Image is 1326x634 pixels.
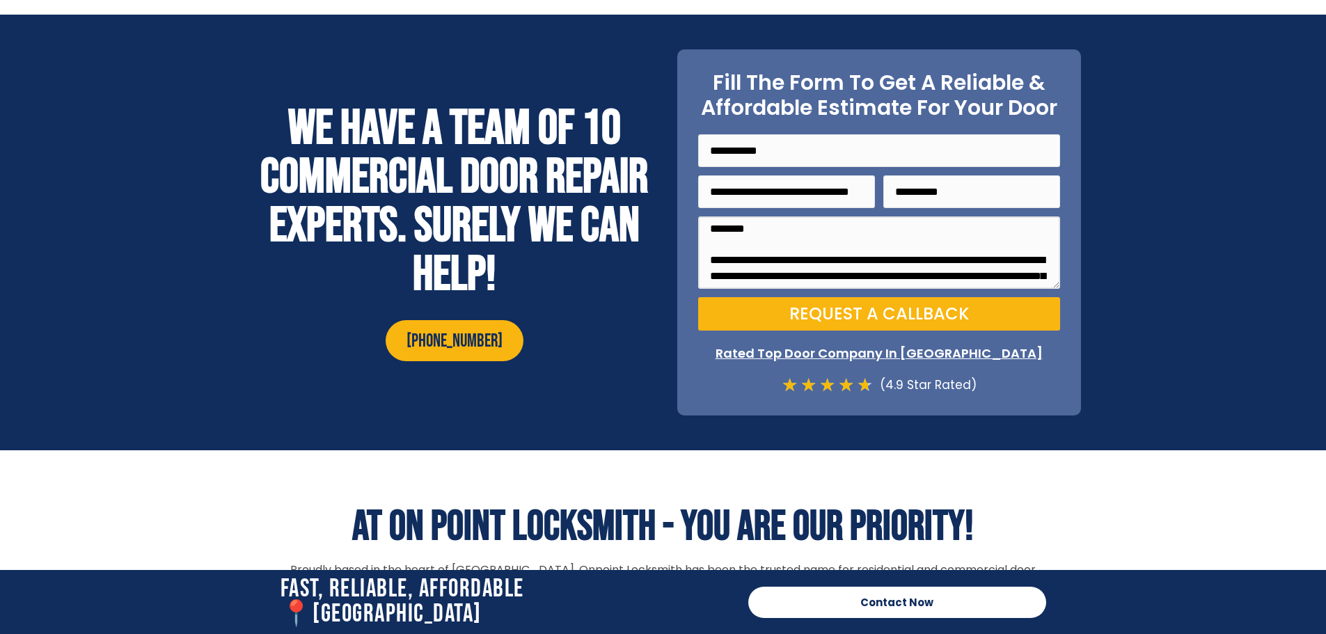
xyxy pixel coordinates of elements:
[281,577,734,627] h2: Fast, Reliable, Affordable 📍[GEOGRAPHIC_DATA]
[748,587,1046,618] a: Contact Now
[281,562,1046,595] p: Proudly based in the heart of [GEOGRAPHIC_DATA], Onpoint Locksmith has been the trusted name for ...
[800,376,816,395] i: ★
[698,344,1060,362] p: Rated Top Door Company In [GEOGRAPHIC_DATA]
[860,597,933,608] span: Contact Now
[281,506,1046,548] h2: AT ON POINT LOCKSMITH - YOU ARE OUR PRIORITY!
[782,376,873,395] div: 4.7/5
[407,331,503,353] span: [PHONE_NUMBER]
[698,134,1060,339] form: On Point Locksmith Victoria Door Form
[253,104,656,299] h2: WE HAVE A TEAM OF 10 COMMERCIAL DOOR REPAIR EXPERTS. SURELY WE CAN HELP!
[698,297,1060,331] button: Request a Callback
[838,376,854,395] i: ★
[789,306,969,322] span: Request a Callback
[698,70,1060,120] h2: Fill The Form To Get A Reliable & Affordable Estimate For Your Door
[386,320,523,361] a: [PHONE_NUMBER]
[857,376,873,395] i: ★
[873,376,977,395] div: (4.9 Star Rated)
[782,376,798,395] i: ★
[819,376,835,395] i: ★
